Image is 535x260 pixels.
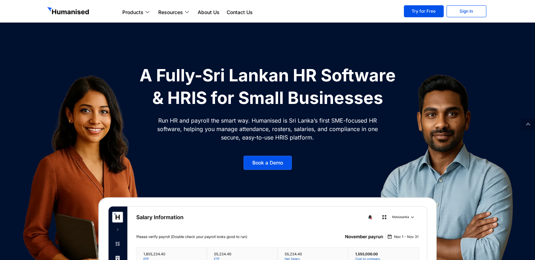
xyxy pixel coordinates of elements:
[156,116,379,142] p: Run HR and payroll the smart way. Humanised is Sri Lanka’s first SME-focused HR software, helping...
[47,7,90,16] img: GetHumanised Logo
[223,8,256,17] a: Contact Us
[447,5,486,17] a: Sign In
[404,5,444,17] a: Try for Free
[135,64,400,109] h1: A Fully-Sri Lankan HR Software & HRIS for Small Businesses
[244,156,292,170] a: Book a Demo
[155,8,194,17] a: Resources
[194,8,223,17] a: About Us
[119,8,155,17] a: Products
[252,160,283,165] span: Book a Demo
